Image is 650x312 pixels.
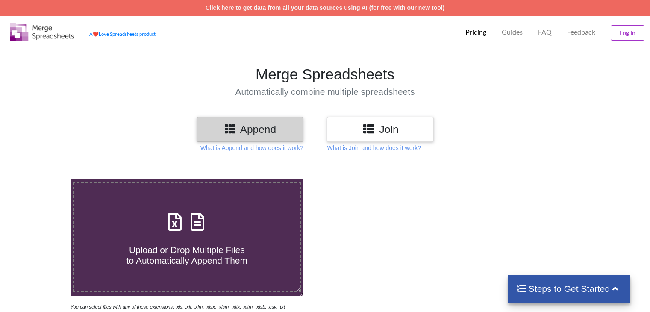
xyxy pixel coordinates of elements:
[333,123,427,135] h3: Join
[567,29,595,35] span: Feedback
[465,28,486,37] p: Pricing
[611,25,644,41] button: Log In
[517,283,622,294] h4: Steps to Get Started
[10,23,74,41] img: Logo.png
[93,31,99,37] span: heart
[538,28,552,37] p: FAQ
[327,144,421,152] p: What is Join and how does it work?
[71,304,285,309] i: You can select files with any of these extensions: .xls, .xlt, .xlm, .xlsx, .xlsm, .xltx, .xltm, ...
[89,31,156,37] a: AheartLove Spreadsheets product
[203,123,297,135] h3: Append
[502,28,523,37] p: Guides
[206,4,445,11] a: Click here to get data from all your data sources using AI (for free with our new tool)
[126,245,247,265] span: Upload or Drop Multiple Files to Automatically Append Them
[200,144,303,152] p: What is Append and how does it work?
